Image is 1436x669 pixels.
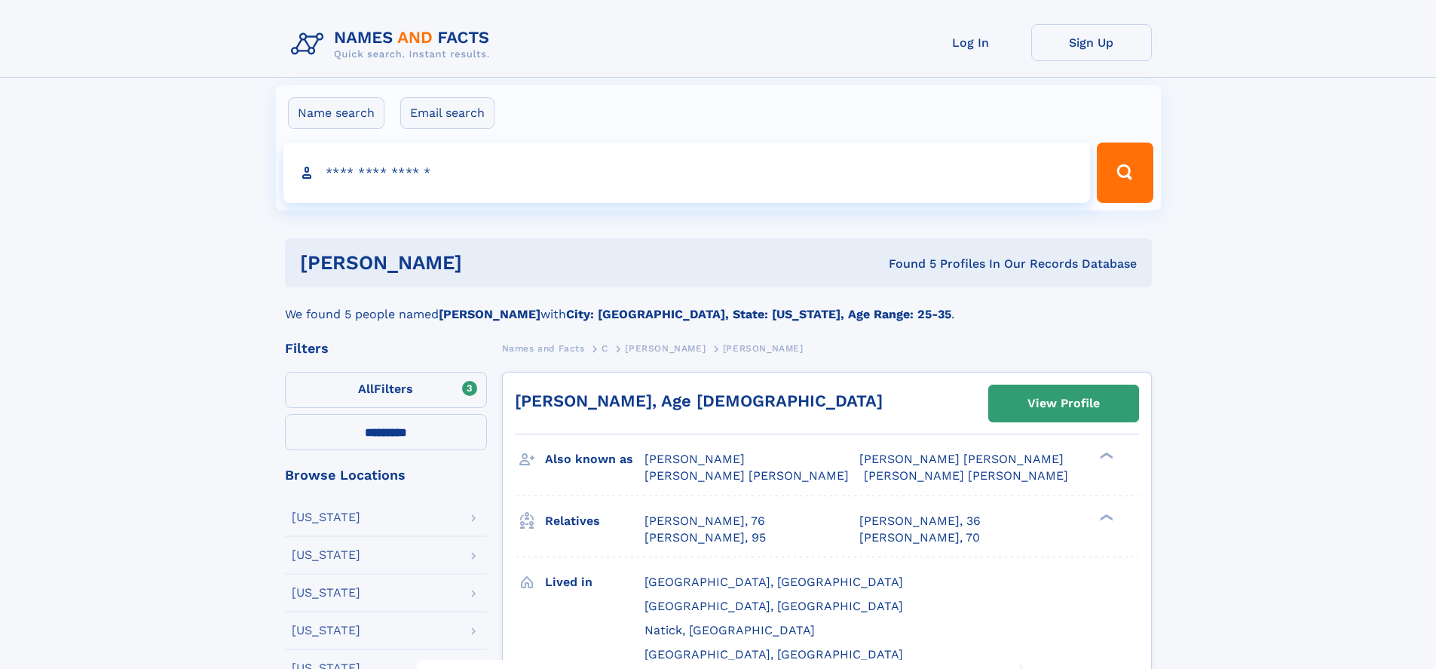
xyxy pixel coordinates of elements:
[400,97,494,129] label: Email search
[285,372,487,408] label: Filters
[1027,386,1100,421] div: View Profile
[439,307,540,321] b: [PERSON_NAME]
[283,143,1091,203] input: search input
[292,625,360,637] div: [US_STATE]
[602,339,608,358] a: C
[292,549,360,561] div: [US_STATE]
[645,647,903,661] span: [GEOGRAPHIC_DATA], [GEOGRAPHIC_DATA]
[645,599,903,613] span: [GEOGRAPHIC_DATA], [GEOGRAPHIC_DATA]
[358,382,374,396] span: All
[1097,143,1153,203] button: Search Button
[859,452,1064,466] span: [PERSON_NAME] [PERSON_NAME]
[859,513,981,529] a: [PERSON_NAME], 36
[625,339,706,358] a: [PERSON_NAME]
[645,513,765,529] a: [PERSON_NAME], 76
[645,468,849,483] span: [PERSON_NAME] [PERSON_NAME]
[602,343,608,354] span: C
[292,511,360,523] div: [US_STATE]
[675,256,1137,272] div: Found 5 Profiles In Our Records Database
[300,253,675,272] h1: [PERSON_NAME]
[645,452,745,466] span: [PERSON_NAME]
[911,24,1031,61] a: Log In
[645,529,766,546] a: [PERSON_NAME], 95
[1096,451,1114,461] div: ❯
[723,343,804,354] span: [PERSON_NAME]
[285,468,487,482] div: Browse Locations
[1096,512,1114,522] div: ❯
[566,307,951,321] b: City: [GEOGRAPHIC_DATA], State: [US_STATE], Age Range: 25-35
[545,447,645,472] h3: Also known as
[545,508,645,534] h3: Relatives
[292,587,360,599] div: [US_STATE]
[285,24,502,65] img: Logo Names and Facts
[645,575,903,589] span: [GEOGRAPHIC_DATA], [GEOGRAPHIC_DATA]
[515,391,883,410] a: [PERSON_NAME], Age [DEMOGRAPHIC_DATA]
[1031,24,1152,61] a: Sign Up
[645,623,815,637] span: Natick, [GEOGRAPHIC_DATA]
[502,339,585,358] a: Names and Facts
[625,343,706,354] span: [PERSON_NAME]
[285,342,487,355] div: Filters
[288,97,384,129] label: Name search
[864,468,1068,483] span: [PERSON_NAME] [PERSON_NAME]
[859,529,980,546] a: [PERSON_NAME], 70
[285,287,1152,324] div: We found 5 people named with .
[545,569,645,595] h3: Lived in
[989,385,1138,422] a: View Profile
